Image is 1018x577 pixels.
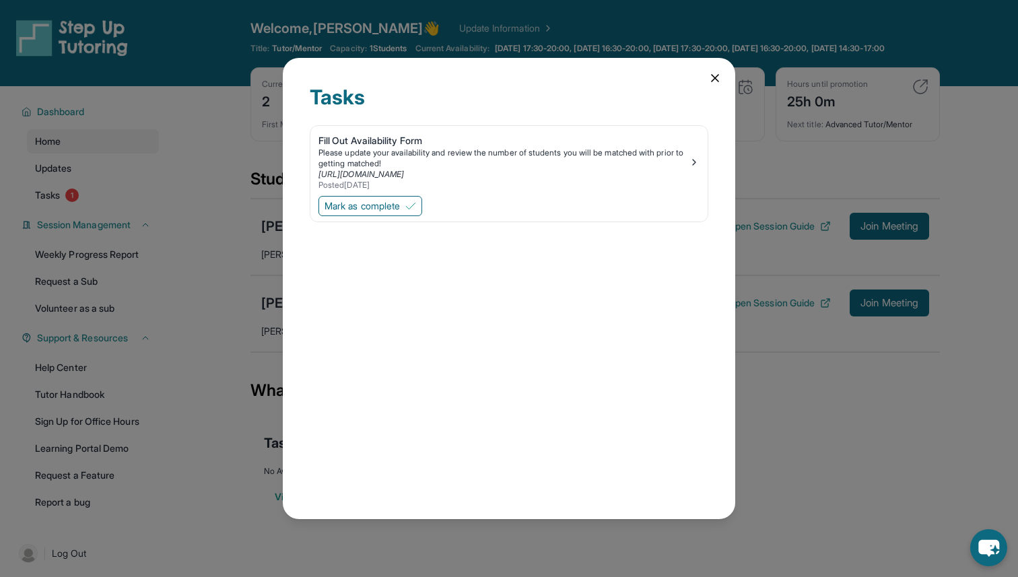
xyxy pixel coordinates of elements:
span: Mark as complete [325,199,400,213]
button: chat-button [970,529,1007,566]
div: Tasks [310,85,708,125]
a: [URL][DOMAIN_NAME] [318,169,404,179]
a: Fill Out Availability FormPlease update your availability and review the number of students you w... [310,126,708,193]
div: Posted [DATE] [318,180,689,191]
button: Mark as complete [318,196,422,216]
div: Please update your availability and review the number of students you will be matched with prior ... [318,147,689,169]
div: Fill Out Availability Form [318,134,689,147]
img: Mark as complete [405,201,416,211]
